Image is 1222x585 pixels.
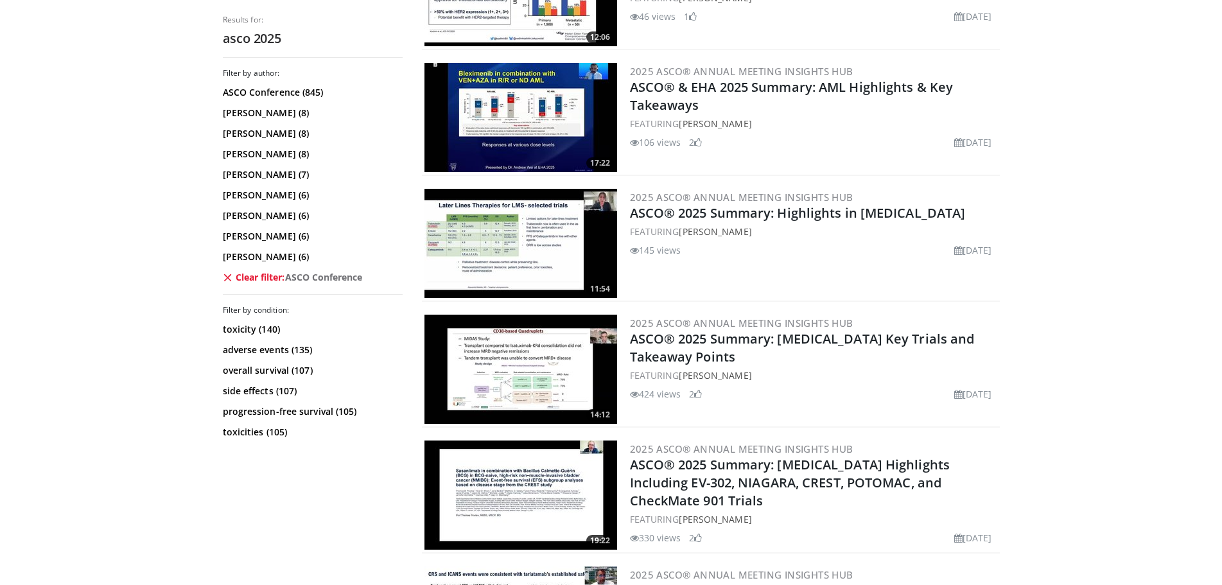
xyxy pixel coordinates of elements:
img: 71e3b363-8cfc-4dc0-a5fc-0a11116ed776.300x170_q85_crop-smart_upscale.jpg [424,189,617,298]
a: [PERSON_NAME] (8) [223,107,399,119]
li: 2 [689,135,702,149]
a: 2025 ASCO® Annual Meeting Insights Hub [630,191,853,204]
span: 17:22 [586,157,614,169]
a: [PERSON_NAME] (7) [223,168,399,181]
li: 424 views [630,387,681,401]
li: [DATE] [954,387,992,401]
a: [PERSON_NAME] [679,225,751,238]
div: FEATURING [630,512,997,526]
li: 46 views [630,10,676,23]
a: toxicities (105) [223,426,399,439]
li: 106 views [630,135,681,149]
a: ASCO® 2025 Summary: [MEDICAL_DATA] Highlights Including EV-302, NIAGARA, CREST, POTOMAC, and Chec... [630,456,950,509]
a: 2025 ASCO® Annual Meeting Insights Hub [630,442,853,455]
li: 2 [689,387,702,401]
a: adverse events (135) [223,344,399,356]
div: FEATURING [630,117,997,130]
a: [PERSON_NAME] (6) [223,209,399,222]
a: ASCO Conference (845) [223,86,399,99]
a: [PERSON_NAME] (6) [223,250,399,263]
span: 12:06 [586,31,614,43]
li: [DATE] [954,135,992,149]
a: 2025 ASCO® Annual Meeting Insights Hub [630,568,853,581]
img: f3993902-0970-41b1-a8ef-8d237544bb92.300x170_q85_crop-smart_upscale.jpg [424,441,617,550]
a: progression-free survival (105) [223,405,399,418]
li: [DATE] [954,10,992,23]
li: 1 [684,10,697,23]
a: 11:54 [424,189,617,298]
h3: Filter by author: [223,68,403,78]
img: 7285ccaf-13c6-4078-8c02-25548bb19810.300x170_q85_crop-smart_upscale.jpg [424,315,617,424]
a: [PERSON_NAME] [679,513,751,525]
a: [PERSON_NAME] [679,369,751,381]
img: 6536c2ee-c2b9-41d3-bedc-0011f70364f3.300x170_q85_crop-smart_upscale.jpg [424,63,617,172]
span: 11:54 [586,283,614,295]
span: 14:12 [586,409,614,421]
a: Clear filter:ASCO Conference [223,271,399,284]
li: 330 views [630,531,681,545]
a: 2025 ASCO® Annual Meeting Insights Hub [630,65,853,78]
div: FEATURING [630,369,997,382]
a: 17:22 [424,63,617,172]
li: 145 views [630,243,681,257]
a: 14:12 [424,315,617,424]
a: side effects (107) [223,385,399,397]
span: 19:22 [586,535,614,546]
a: 19:22 [424,441,617,550]
a: 2025 ASCO® Annual Meeting Insights Hub [630,317,853,329]
a: [PERSON_NAME] (8) [223,127,399,140]
a: toxicity (140) [223,323,399,336]
a: ASCO® 2025 Summary: [MEDICAL_DATA] Key Trials and Takeaway Points [630,330,975,365]
li: 2 [689,531,702,545]
h3: Filter by condition: [223,305,403,315]
a: ASCO® 2025 Summary: Highlights in [MEDICAL_DATA] [630,204,966,222]
a: [PERSON_NAME] (6) [223,189,399,202]
a: ASCO® & EHA 2025 Summary: AML Highlights & Key Takeaways [630,78,954,114]
a: overall survival (107) [223,364,399,377]
p: Results for: [223,15,403,25]
span: ASCO Conference [285,271,363,284]
li: [DATE] [954,531,992,545]
div: FEATURING [630,225,997,238]
li: [DATE] [954,243,992,257]
a: [PERSON_NAME] (8) [223,148,399,161]
a: [PERSON_NAME] [679,118,751,130]
h2: asco 2025 [223,30,403,47]
a: [PERSON_NAME] (6) [223,230,399,243]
